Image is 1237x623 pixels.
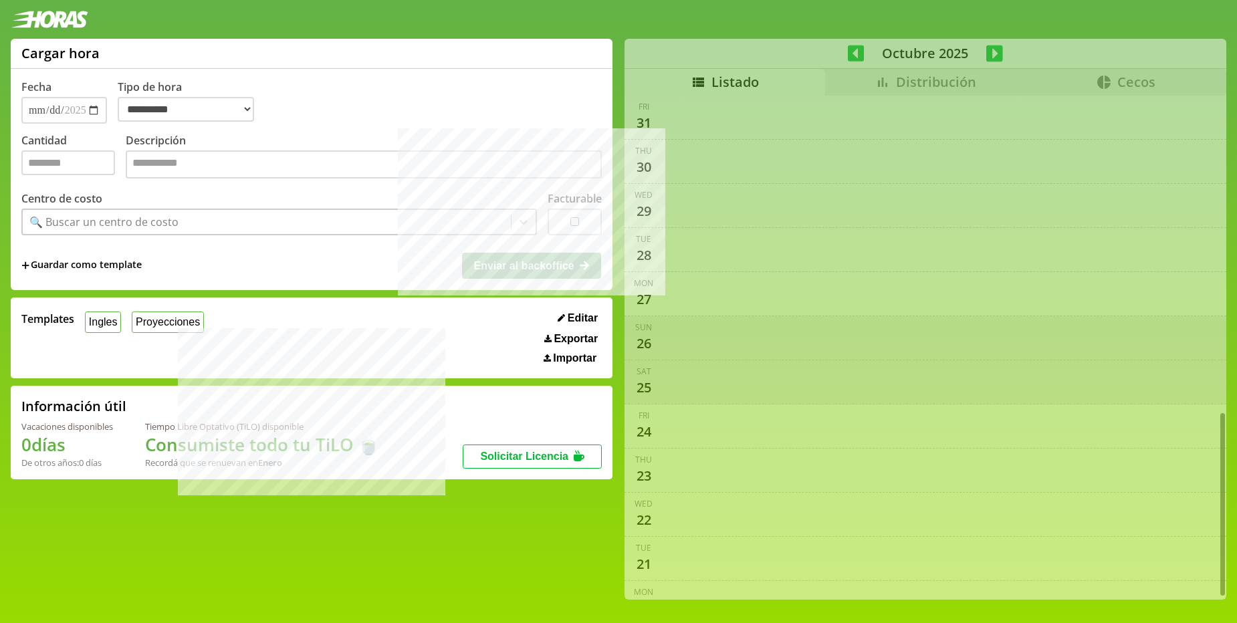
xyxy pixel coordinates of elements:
[145,432,379,457] h1: Consumiste todo tu TiLO 🍵
[29,215,179,229] div: 🔍 Buscar un centro de costo
[132,311,204,332] button: Proyecciones
[553,352,596,364] span: Importar
[85,311,121,332] button: Ingles
[258,457,282,469] b: Enero
[21,133,126,182] label: Cantidad
[118,80,265,124] label: Tipo de hora
[21,44,100,62] h1: Cargar hora
[21,420,113,432] div: Vacaciones disponibles
[145,420,379,432] div: Tiempo Libre Optativo (TiLO) disponible
[21,258,142,273] span: +Guardar como template
[118,97,254,122] select: Tipo de hora
[540,332,602,346] button: Exportar
[145,457,379,469] div: Recordá que se renuevan en
[126,150,602,178] textarea: Descripción
[463,445,602,469] button: Solicitar Licencia
[548,191,602,206] label: Facturable
[21,150,115,175] input: Cantidad
[21,432,113,457] h1: 0 días
[21,80,51,94] label: Fecha
[554,311,602,325] button: Editar
[11,11,88,28] img: logotipo
[480,451,568,462] span: Solicitar Licencia
[126,133,602,182] label: Descripción
[568,312,598,324] span: Editar
[21,258,29,273] span: +
[21,457,113,469] div: De otros años: 0 días
[554,333,598,345] span: Exportar
[21,311,74,326] span: Templates
[21,191,102,206] label: Centro de costo
[21,397,126,415] h2: Información útil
